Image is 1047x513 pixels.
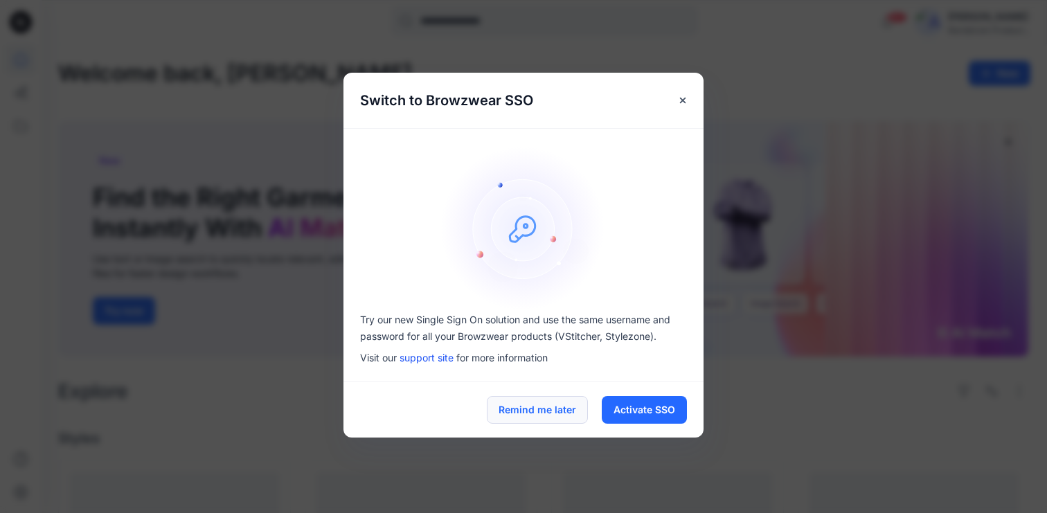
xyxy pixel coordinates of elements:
p: Try our new Single Sign On solution and use the same username and password for all your Browzwear... [360,312,687,345]
button: Activate SSO [602,396,687,424]
a: support site [400,352,454,363]
p: Visit our for more information [360,350,687,365]
img: onboarding-sz2.1ef2cb9c.svg [440,145,607,312]
button: Remind me later [487,396,588,424]
h5: Switch to Browzwear SSO [343,73,550,128]
button: Close [670,88,695,113]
